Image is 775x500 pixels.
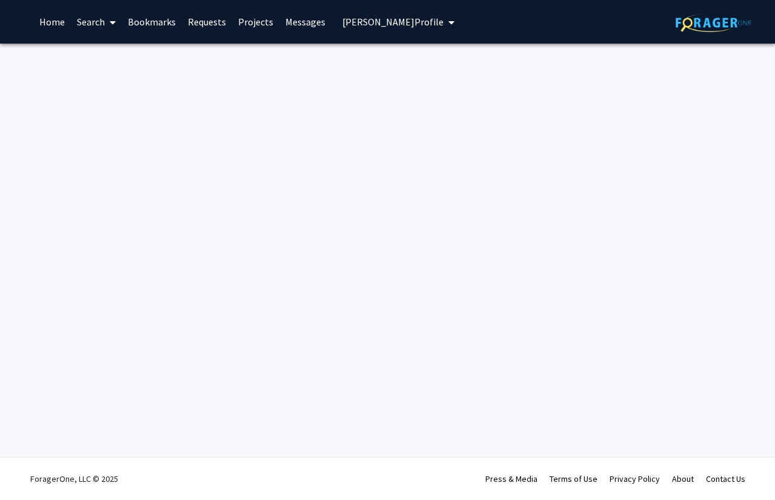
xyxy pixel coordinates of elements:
a: Messages [279,1,331,43]
a: About [672,473,694,484]
a: Press & Media [485,473,537,484]
a: Privacy Policy [610,473,660,484]
img: ForagerOne Logo [676,13,751,32]
a: Bookmarks [122,1,182,43]
span: [PERSON_NAME] Profile [342,16,444,28]
a: Home [33,1,71,43]
a: Requests [182,1,232,43]
a: Search [71,1,122,43]
div: ForagerOne, LLC © 2025 [30,458,118,500]
a: Projects [232,1,279,43]
a: Contact Us [706,473,745,484]
a: Terms of Use [550,473,597,484]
